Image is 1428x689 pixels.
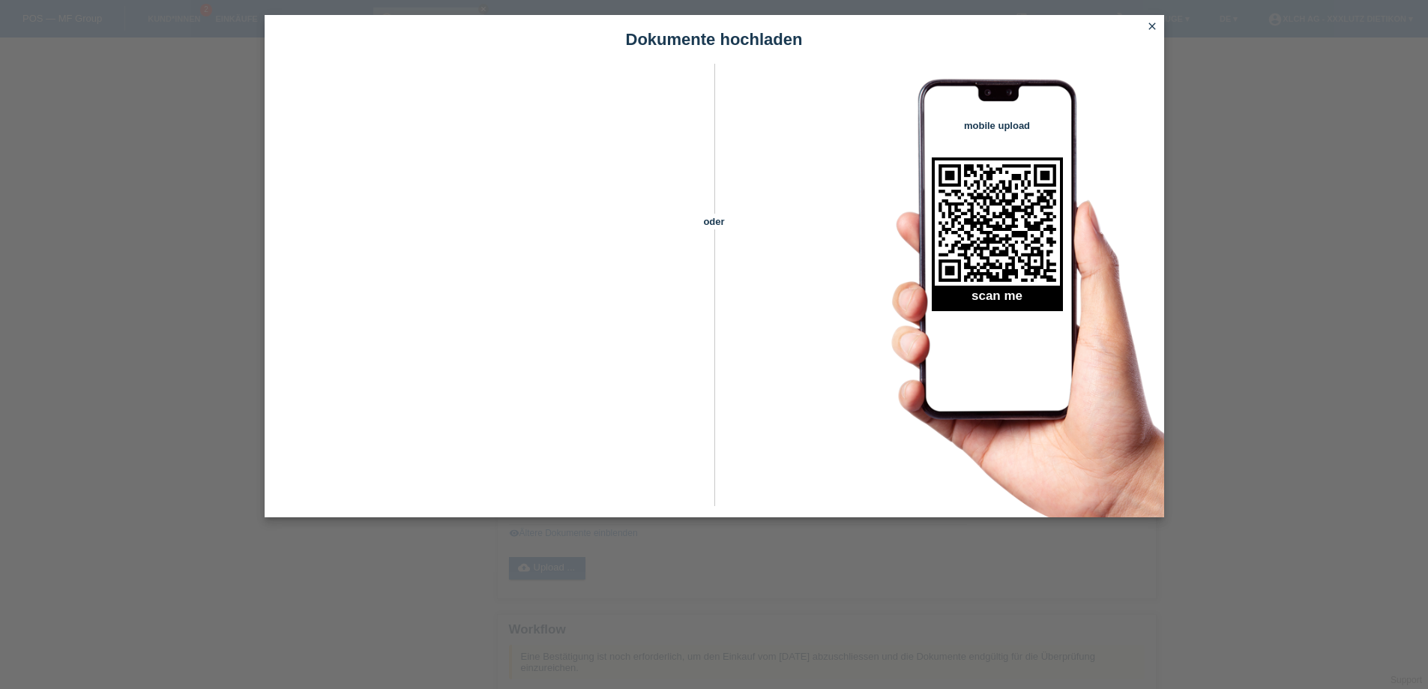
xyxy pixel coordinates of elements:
h1: Dokumente hochladen [265,30,1164,49]
h2: scan me [932,289,1063,311]
i: close [1146,20,1158,32]
iframe: Upload [287,101,688,476]
h4: mobile upload [932,120,1063,131]
span: oder [688,214,741,229]
a: close [1142,19,1162,36]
